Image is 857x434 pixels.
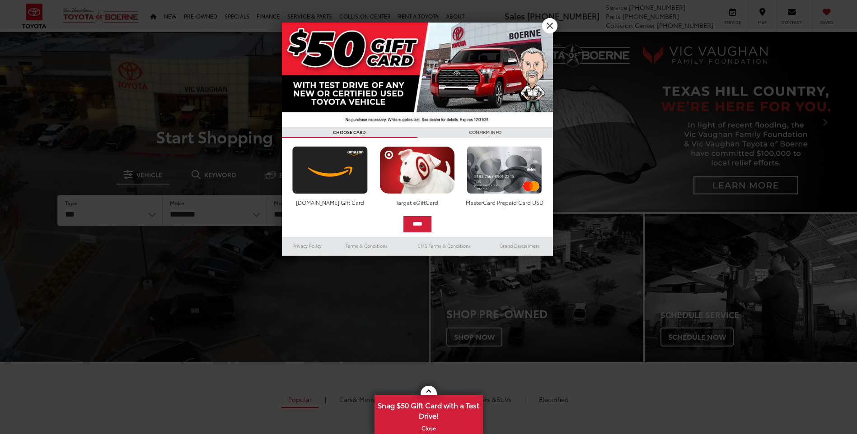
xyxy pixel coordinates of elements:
div: Target eGiftCard [377,199,457,206]
img: mastercard.png [464,146,544,194]
a: Brand Disclaimers [487,240,553,251]
div: MasterCard Prepaid Card USD [464,199,544,206]
a: Privacy Policy [282,240,332,251]
img: amazoncard.png [290,146,370,194]
span: Snag $50 Gift Card with a Test Drive! [375,396,482,423]
h3: CHOOSE CARD [282,127,417,138]
a: Terms & Conditions [332,240,401,251]
img: 42635_top_851395.jpg [282,23,553,127]
a: SMS Terms & Conditions [402,240,487,251]
div: [DOMAIN_NAME] Gift Card [290,199,370,206]
h3: CONFIRM INFO [417,127,553,138]
img: targetcard.png [377,146,457,194]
